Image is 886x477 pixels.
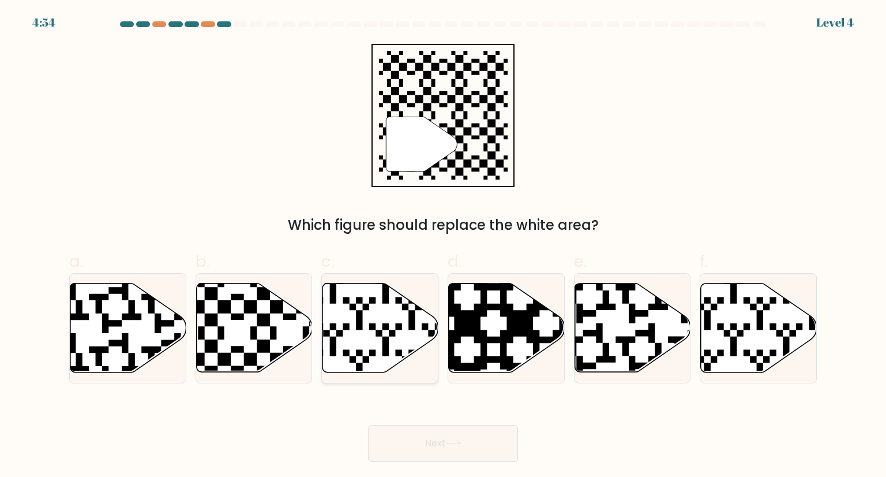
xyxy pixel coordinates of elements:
span: f. [700,250,708,273]
div: Which figure should replace the white area? [76,215,810,236]
span: e. [574,250,587,273]
span: b. [196,250,209,273]
div: 4:54 [32,14,55,31]
span: c. [321,250,334,273]
span: d. [448,250,461,273]
span: a. [69,250,83,273]
div: Level 4 [816,14,854,31]
button: Next [368,425,518,462]
g: " [386,117,457,171]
